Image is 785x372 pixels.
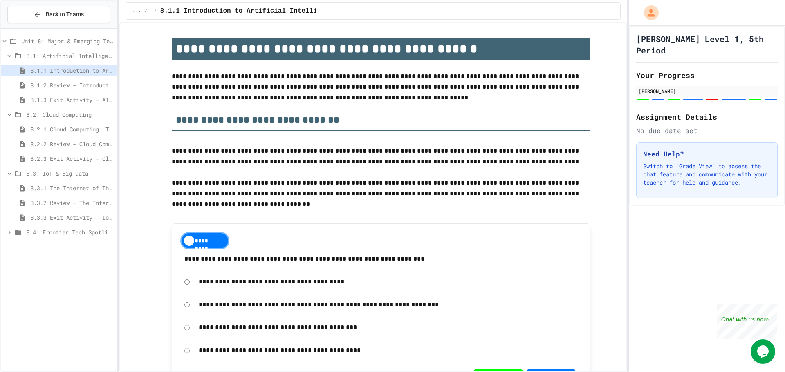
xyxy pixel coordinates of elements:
[144,8,147,14] span: /
[26,51,113,60] span: 8.1: Artificial Intelligence Basics
[636,33,778,56] h1: [PERSON_NAME] Level 1, 5th Period
[751,339,777,364] iframe: chat widget
[26,110,113,119] span: 8.2: Cloud Computing
[635,3,661,22] div: My Account
[636,126,778,136] div: No due date set
[30,154,113,163] span: 8.2.3 Exit Activity - Cloud Service Detective
[30,125,113,134] span: 8.2.1 Cloud Computing: Transforming the Digital World
[160,6,337,16] span: 8.1.1 Introduction to Artificial Intelligence
[46,10,84,19] span: Back to Teams
[30,140,113,148] span: 8.2.2 Review - Cloud Computing
[30,184,113,192] span: 8.3.1 The Internet of Things and Big Data: Our Connected Digital World
[30,213,113,222] span: 8.3.3 Exit Activity - IoT Data Detective Challenge
[7,6,110,23] button: Back to Teams
[717,304,777,339] iframe: chat widget
[636,111,778,123] h2: Assignment Details
[26,169,113,178] span: 8.3: IoT & Big Data
[636,69,778,81] h2: Your Progress
[30,66,113,75] span: 8.1.1 Introduction to Artificial Intelligence
[30,198,113,207] span: 8.3.2 Review - The Internet of Things and Big Data
[132,8,141,14] span: ...
[21,37,113,45] span: Unit 8: Major & Emerging Technologies
[154,8,157,14] span: /
[643,149,771,159] h3: Need Help?
[30,81,113,89] span: 8.1.2 Review - Introduction to Artificial Intelligence
[26,228,113,236] span: 8.4: Frontier Tech Spotlight
[639,87,775,95] div: [PERSON_NAME]
[643,162,771,187] p: Switch to "Grade View" to access the chat feature and communicate with your teacher for help and ...
[30,96,113,104] span: 8.1.3 Exit Activity - AI Detective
